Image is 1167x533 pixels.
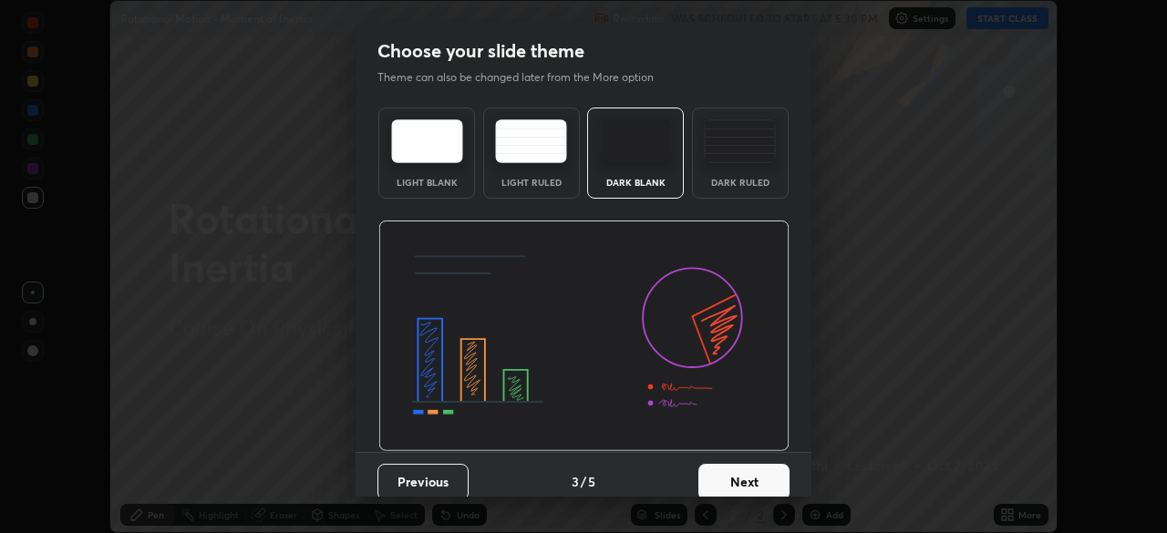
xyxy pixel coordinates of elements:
div: Light Ruled [495,178,568,187]
h4: / [581,472,586,491]
h4: 5 [588,472,595,491]
div: Light Blank [390,178,463,187]
button: Previous [377,464,469,500]
p: Theme can also be changed later from the More option [377,69,673,86]
div: Dark Blank [599,178,672,187]
button: Next [698,464,790,500]
img: darkTheme.f0cc69e5.svg [600,119,672,163]
img: lightTheme.e5ed3b09.svg [391,119,463,163]
div: Dark Ruled [704,178,777,187]
h2: Choose your slide theme [377,39,584,63]
img: lightRuledTheme.5fabf969.svg [495,119,567,163]
h4: 3 [572,472,579,491]
img: darkRuledTheme.de295e13.svg [704,119,776,163]
img: darkThemeBanner.d06ce4a2.svg [378,220,790,452]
